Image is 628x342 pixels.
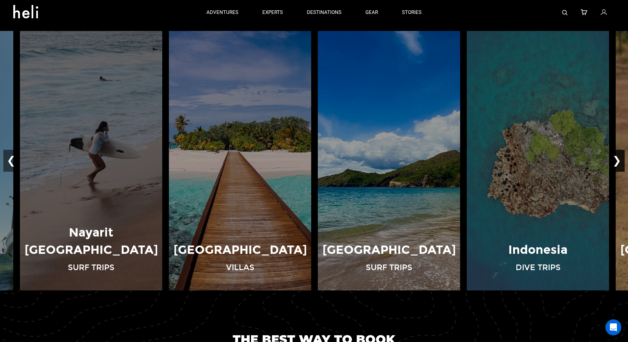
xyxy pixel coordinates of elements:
[23,224,159,258] p: Nayarit [GEOGRAPHIC_DATA]
[226,262,254,273] p: Villas
[174,242,307,258] p: [GEOGRAPHIC_DATA]
[516,262,561,273] p: Dive Trips
[307,9,341,16] p: destinations
[68,262,114,273] p: Surf Trips
[609,150,625,172] button: ❯
[562,10,567,15] img: search-bar-icon.svg
[206,9,238,16] p: adventures
[605,319,621,335] div: Open Intercom Messenger
[3,150,19,172] button: ❮
[262,9,283,16] p: experts
[508,242,567,258] p: Indonesia
[366,262,412,273] p: Surf Trips
[322,242,456,258] p: [GEOGRAPHIC_DATA]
